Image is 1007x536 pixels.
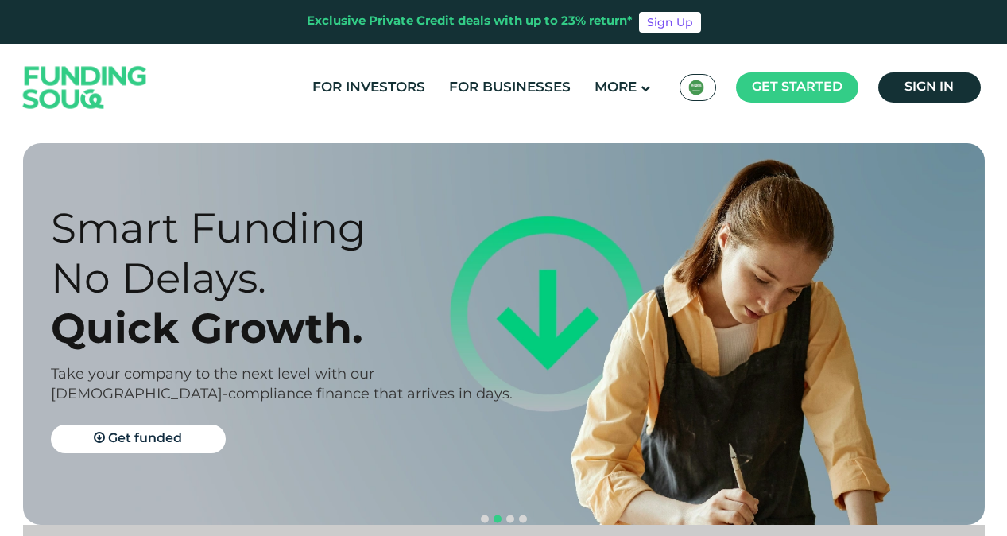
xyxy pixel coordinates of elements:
a: Sign Up [639,12,701,33]
div: [DEMOGRAPHIC_DATA]-compliance finance that arrives in days. [51,385,532,405]
div: Exclusive Private Credit deals with up to 23% return* [307,13,633,31]
a: For Businesses [445,75,575,101]
span: More [595,81,637,95]
div: Quick Growth. [51,303,532,353]
button: navigation [491,513,504,526]
div: No Delays. [51,253,532,303]
button: navigation [517,513,529,526]
a: For Investors [308,75,429,101]
span: Get started [752,81,842,93]
span: Sign in [904,81,954,93]
button: navigation [478,513,491,526]
div: Take your company to the next level with our [51,365,532,385]
a: Sign in [878,72,981,103]
img: SA Flag [688,80,704,95]
div: Smart Funding [51,203,532,253]
a: Get funded [51,425,226,453]
button: navigation [504,513,517,526]
img: Logo [7,48,163,128]
span: Get funded [108,433,182,445]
